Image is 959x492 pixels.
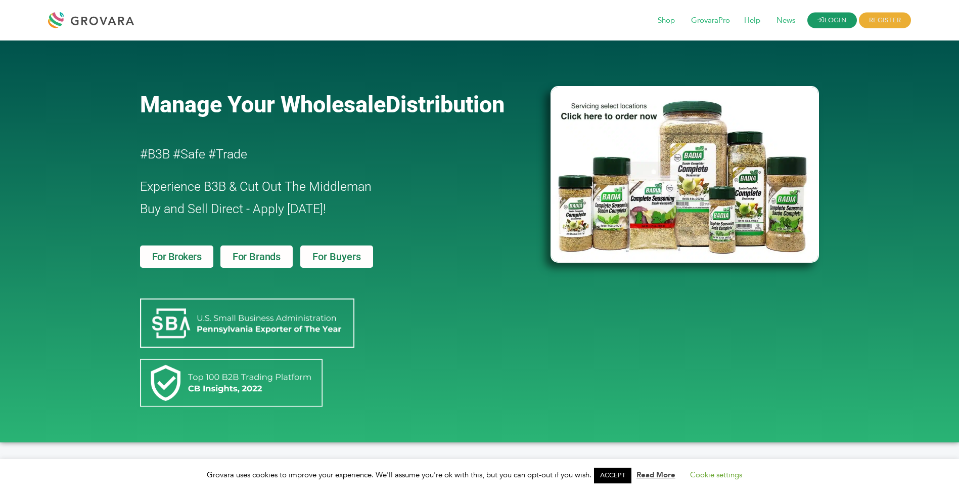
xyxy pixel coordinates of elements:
[220,245,293,268] a: For Brands
[140,179,372,194] span: Experience B3B & Cut Out The Middleman
[684,15,737,26] a: GrovaraPro
[140,91,386,118] span: Manage Your Wholesale
[769,15,802,26] a: News
[690,470,742,480] a: Cookie settings
[233,252,281,262] span: For Brands
[386,91,505,118] span: Distribution
[152,252,202,262] span: For Brokers
[207,470,752,480] span: Grovara uses cookies to improve your experience. We'll assume you're ok with this, but you can op...
[769,11,802,30] span: News
[636,470,675,480] a: Read More
[807,13,857,28] a: LOGIN
[140,201,326,216] span: Buy and Sell Direct - Apply [DATE]!
[684,11,737,30] span: GrovaraPro
[859,13,911,28] span: REGISTER
[594,468,631,483] a: ACCEPT
[737,11,767,30] span: Help
[651,11,682,30] span: Shop
[140,245,214,268] a: For Brokers
[140,91,534,118] a: Manage Your WholesaleDistribution
[300,245,373,268] a: For Buyers
[312,252,361,262] span: For Buyers
[140,143,493,166] h2: #B3B #Safe #Trade
[737,15,767,26] a: Help
[651,15,682,26] a: Shop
